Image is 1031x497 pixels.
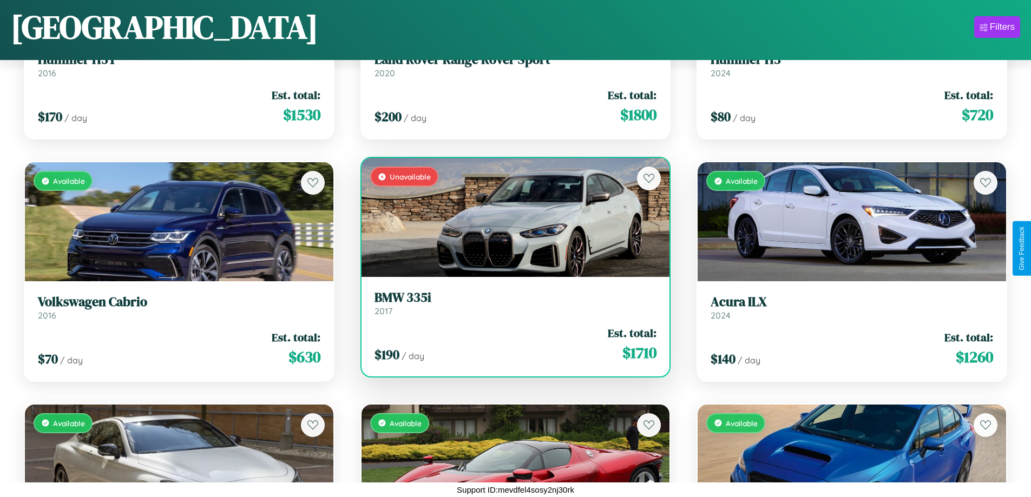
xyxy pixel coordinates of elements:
span: $ 1710 [622,342,656,363]
span: $ 70 [38,350,58,368]
h3: BMW 335i [375,290,657,306]
span: Est. total: [608,87,656,103]
span: / day [738,355,760,366]
a: Hummer H32024 [711,52,993,78]
span: Est. total: [608,325,656,341]
span: Available [390,419,422,428]
span: 2024 [711,68,731,78]
span: 2020 [375,68,395,78]
a: Acura ILX2024 [711,294,993,321]
div: Give Feedback [1018,227,1026,270]
span: Est. total: [944,329,993,345]
span: $ 80 [711,108,731,125]
span: Est. total: [272,87,320,103]
h3: Hummer H3 [711,52,993,68]
a: Volkswagen Cabrio2016 [38,294,320,321]
span: / day [404,112,426,123]
span: 2024 [711,310,731,321]
span: 2016 [38,310,56,321]
span: / day [64,112,87,123]
span: $ 190 [375,346,399,363]
h3: Hummer H3T [38,52,320,68]
span: $ 720 [962,104,993,125]
span: $ 1260 [956,346,993,368]
h3: Acura ILX [711,294,993,310]
span: $ 140 [711,350,736,368]
span: Unavailable [390,172,431,181]
div: Filters [990,22,1015,32]
span: / day [402,350,424,361]
span: 2016 [38,68,56,78]
span: $ 170 [38,108,62,125]
span: $ 200 [375,108,402,125]
a: BMW 335i2017 [375,290,657,316]
h3: Land Rover Range Rover Sport [375,52,657,68]
span: Available [53,419,85,428]
span: $ 1800 [620,104,656,125]
span: $ 1530 [283,104,320,125]
span: Available [53,176,85,185]
h1: [GEOGRAPHIC_DATA] [11,5,318,49]
span: Est. total: [944,87,993,103]
span: $ 630 [288,346,320,368]
p: Support ID: mevdfel4sosy2nj30rk [457,482,574,497]
span: / day [60,355,83,366]
button: Filters [974,16,1020,38]
a: Hummer H3T2016 [38,52,320,78]
span: / day [733,112,756,123]
h3: Volkswagen Cabrio [38,294,320,310]
a: Land Rover Range Rover Sport2020 [375,52,657,78]
span: Est. total: [272,329,320,345]
span: Available [726,176,758,185]
span: Available [726,419,758,428]
span: 2017 [375,306,392,316]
